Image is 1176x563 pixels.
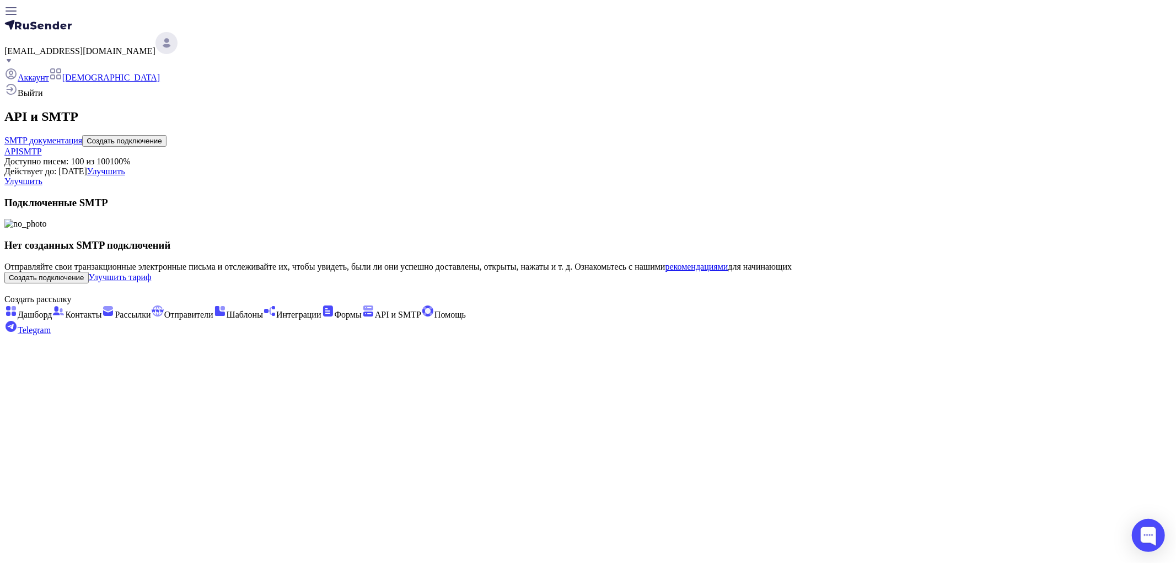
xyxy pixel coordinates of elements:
span: Дашборд [18,310,52,319]
a: Улучшить тариф [89,272,152,282]
span: Отправляйте свои транзакционные электронные письма и отслеживайте их, чтобы увидеть, были ли они ... [4,262,792,271]
span: Доступно писем: 100 из 100 [4,157,110,166]
a: Улучшить [87,167,125,176]
span: Контакты [65,310,101,319]
button: Создать подключение [82,135,167,147]
span: Telegram [18,325,51,335]
span: Интеграции [276,310,321,319]
span: Шаблоны [227,310,263,319]
a: SMTP документация [4,136,82,145]
span: API и SMTP [375,310,421,319]
h2: API и SMTP [4,109,1172,124]
a: рекомендациями [665,262,728,271]
a: Аккаунт [4,73,49,82]
h3: Подключенные SMTP [4,197,1172,209]
span: Помощь [434,310,466,319]
span: Создать рассылку [4,294,71,304]
button: Создать подключение [4,272,89,283]
span: Действует до: [DATE] [4,167,87,176]
span: Формы [335,310,362,319]
a: Telegram [4,325,51,335]
a: API [4,147,19,156]
span: Аккаунт [18,73,49,82]
span: Рассылки [115,310,151,319]
a: Улучшить [4,176,42,186]
span: 100% [110,157,130,166]
h3: Нет созданных SMTP подключений [4,239,1172,251]
img: no_photo [4,219,46,229]
span: [EMAIL_ADDRESS][DOMAIN_NAME] [4,46,155,56]
span: Выйти [18,88,43,98]
a: SMTP [19,147,42,156]
span: Отправители [164,310,213,319]
span: [DEMOGRAPHIC_DATA] [62,73,160,82]
a: [DEMOGRAPHIC_DATA] [49,73,160,82]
